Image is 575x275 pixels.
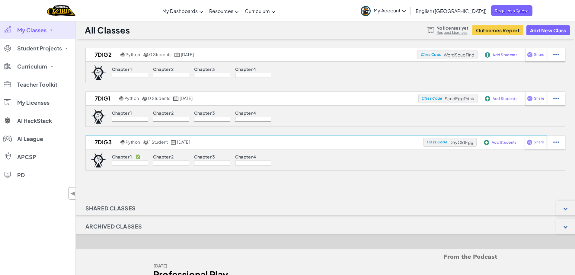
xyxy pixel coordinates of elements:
span: No licenses yet [436,25,468,30]
img: IconStudentEllipsis.svg [553,96,559,101]
p: Chapter 1 [112,154,132,159]
h5: From the Podcast [153,252,497,261]
span: WordSoupFind [444,52,474,57]
img: calendar.svg [173,96,179,101]
p: Chapter 4 [235,67,256,72]
span: SandEggThink [445,96,474,101]
p: Chapter 2 [153,110,174,115]
span: AI HackStack [17,118,52,123]
span: AI League [17,136,43,142]
img: logo [90,109,107,124]
span: [DATE] [181,52,194,57]
button: Outcomes Report [472,25,523,35]
span: [DATE] [180,95,193,101]
img: IconAddStudents.svg [485,96,490,101]
a: 7DIG3 Python 1 Student [DATE] [86,138,423,147]
span: Class Code [426,140,447,144]
a: English ([GEOGRAPHIC_DATA]) [413,3,490,19]
img: IconAddStudents.svg [485,52,490,58]
span: Resources [209,8,233,14]
h1: All Classes [85,24,130,36]
img: avatar [361,6,371,16]
img: IconShare_Purple.svg [527,52,533,57]
img: MultipleUsers.png [142,96,147,101]
img: python.png [119,96,124,101]
a: My Account [358,1,409,20]
img: calendar.svg [174,53,180,57]
p: Chapter 2 [153,154,174,159]
a: My Dashboards [159,3,206,19]
img: logo [90,152,107,168]
p: Chapter 4 [235,110,256,115]
span: English ([GEOGRAPHIC_DATA]) [416,8,487,14]
h2: 7DIG3 [86,138,119,147]
span: Student Projects [17,46,62,51]
span: 0 Students [149,52,171,57]
img: IconShare_Purple.svg [527,139,532,145]
span: Class Code [421,97,442,100]
a: Request Licenses [436,30,468,35]
img: IconShare_Purple.svg [527,96,533,101]
a: Curriculum [242,3,278,19]
p: Chapter 3 [194,154,215,159]
a: 7DIG2 Python 0 Students [DATE] [86,50,417,59]
a: 7DIG1 Python 0 Students [DATE] [86,94,418,103]
p: Chapter 4 [235,154,256,159]
span: My Licenses [17,100,50,105]
img: IconAddStudents.svg [484,140,489,145]
img: python.png [120,140,125,145]
p: Chapter 2 [153,67,174,72]
img: IconStudentEllipsis.svg [553,139,559,145]
p: Chapter 3 [194,110,215,115]
h1: Shared Classes [76,201,145,216]
button: Add New Class [526,25,570,35]
span: Teacher Toolkit [17,82,57,87]
span: ◀ [70,189,75,198]
span: Add Students [493,53,517,57]
h1: Archived Classes [76,219,151,234]
span: Share [534,53,544,56]
a: Ozaria by CodeCombat logo [47,5,75,17]
span: 0 Students [148,95,170,101]
span: My Account [374,7,406,14]
h2: 7DIG2 [86,50,119,59]
span: 1 Student [149,139,168,145]
span: Share [534,140,544,144]
img: python.png [120,53,125,57]
span: [DATE] [177,139,190,145]
span: My Classes [17,27,46,33]
div: [DATE] [153,261,321,270]
img: logo [90,65,107,80]
span: DayOldEgg [449,139,473,145]
span: Python [124,95,139,101]
span: Add Students [492,141,516,144]
span: Python [126,52,140,57]
span: Python [126,139,140,145]
img: MultipleUsers.png [143,53,149,57]
a: Request a Quote [491,5,532,16]
p: ✅ [136,154,140,159]
span: My Dashboards [162,8,198,14]
span: Add Students [493,97,517,101]
span: Curriculum [245,8,270,14]
span: Share [534,97,544,100]
span: Curriculum [17,64,47,69]
p: Chapter 3 [194,67,215,72]
img: Home [47,5,75,17]
p: Chapter 1 [112,67,132,72]
a: Resources [206,3,242,19]
p: Chapter 1 [112,110,132,115]
span: Class Code [420,53,441,56]
img: calendar.svg [171,140,176,145]
h2: 7DIG1 [86,94,118,103]
img: MultipleUsers.png [143,140,149,145]
img: IconStudentEllipsis.svg [553,52,559,57]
